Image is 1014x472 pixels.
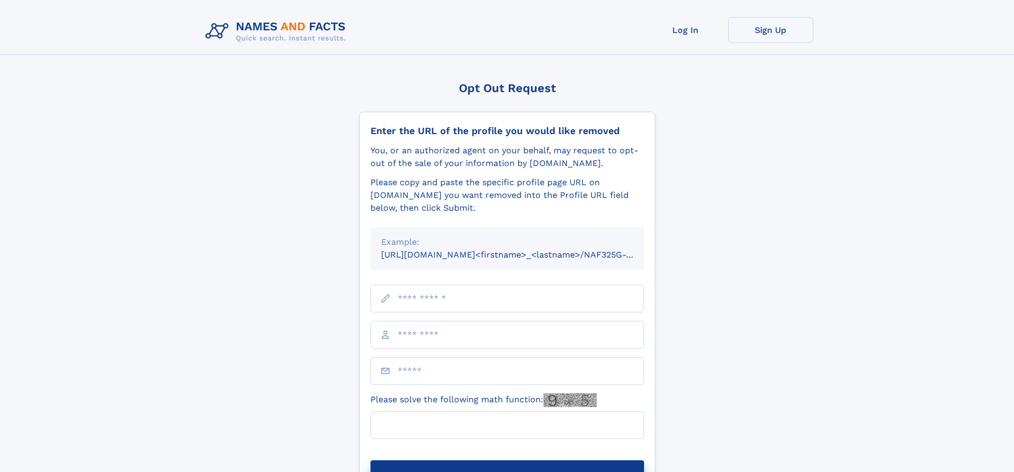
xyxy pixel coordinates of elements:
[643,17,728,43] a: Log In
[370,176,644,214] div: Please copy and paste the specific profile page URL on [DOMAIN_NAME] you want removed into the Pr...
[370,144,644,170] div: You, or an authorized agent on your behalf, may request to opt-out of the sale of your informatio...
[728,17,813,43] a: Sign Up
[381,250,664,260] small: [URL][DOMAIN_NAME]<firstname>_<lastname>/NAF325G-xxxxxxxx
[370,125,644,137] div: Enter the URL of the profile you would like removed
[381,236,633,249] div: Example:
[201,17,355,46] img: Logo Names and Facts
[370,393,597,407] label: Please solve the following math function:
[359,81,655,95] div: Opt Out Request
